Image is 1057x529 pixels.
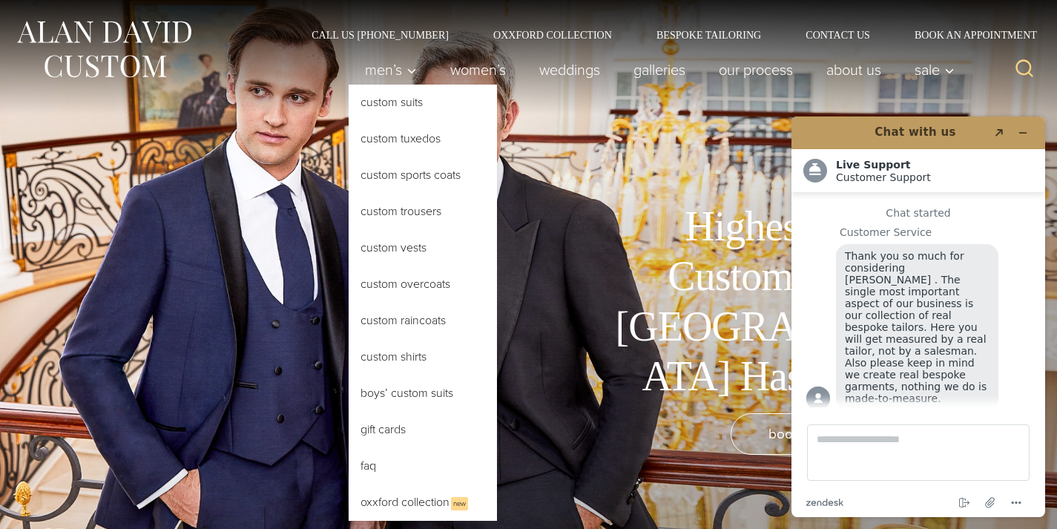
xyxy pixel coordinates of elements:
[349,194,497,229] a: Custom Trousers
[605,202,938,401] h1: Highest Quality Custom Tuxedos [GEOGRAPHIC_DATA] Has to Offer
[780,105,1057,529] iframe: Find more information here
[768,423,900,444] span: book an appointment
[349,303,497,338] a: Custom Raincoats
[471,30,634,40] a: Oxxford Collection
[349,448,497,484] a: FAQ
[349,157,497,193] a: Custom Sports Coats
[892,30,1042,40] a: Book an Appointment
[434,55,523,85] a: Women’s
[35,10,65,24] span: Chat
[451,497,468,510] span: New
[702,55,810,85] a: Our Process
[349,55,434,85] button: Men’s sub menu toggle
[1007,52,1042,88] button: View Search Form
[523,55,617,85] a: weddings
[15,16,193,82] img: Alan David Custom
[349,55,963,85] nav: Primary Navigation
[810,55,898,85] a: About Us
[898,55,963,85] button: Sale sub menu toggle
[349,230,497,266] a: Custom Vests
[349,85,497,120] a: Custom Suits
[349,484,497,521] a: Oxxford CollectionNew
[783,30,892,40] a: Contact Us
[349,412,497,447] a: Gift Cards
[634,30,783,40] a: Bespoke Tailoring
[617,55,702,85] a: Galleries
[349,266,497,302] a: Custom Overcoats
[731,413,938,455] a: book an appointment
[349,121,497,157] a: Custom Tuxedos
[289,30,471,40] a: Call Us [PHONE_NUMBER]
[349,339,497,375] a: Custom Shirts
[289,30,1042,40] nav: Secondary Navigation
[349,375,497,411] a: Boys’ Custom Suits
